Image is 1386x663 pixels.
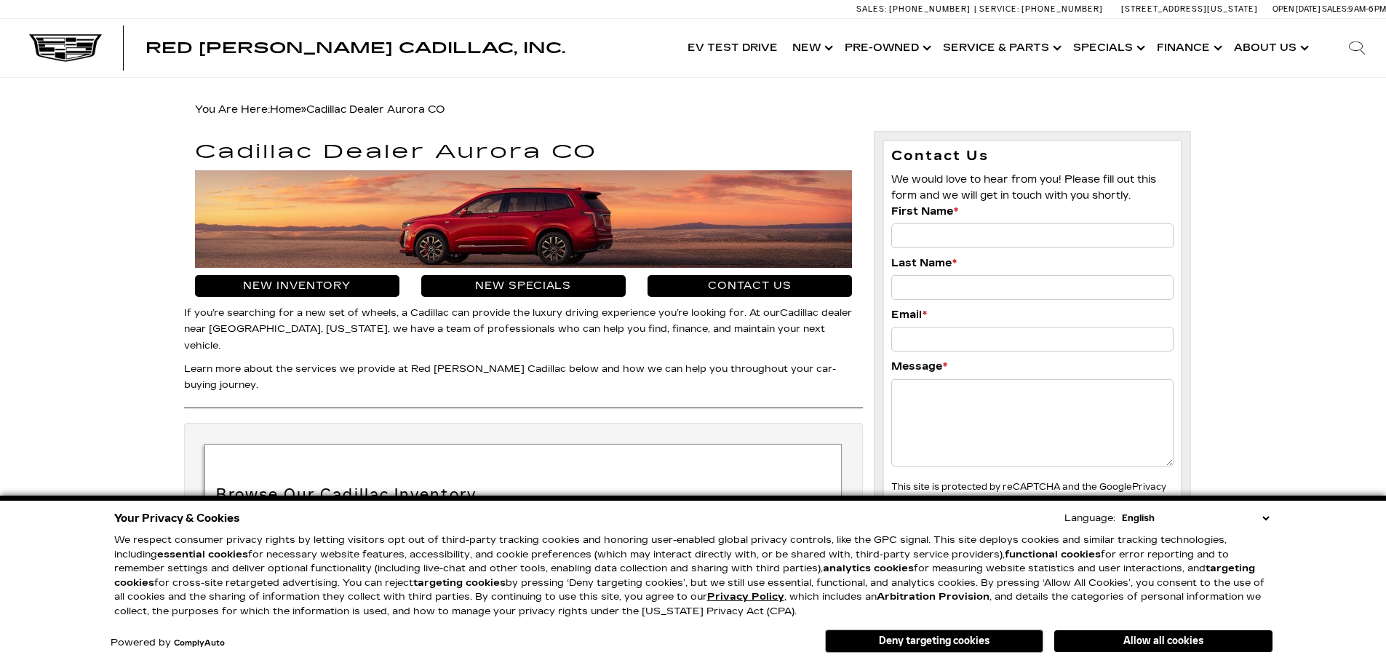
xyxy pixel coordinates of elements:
[1150,19,1227,77] a: Finance
[184,361,863,393] p: Learn more about the services we provide at Red [PERSON_NAME] Cadillac below and how we can help ...
[146,41,565,55] a: Red [PERSON_NAME] Cadillac, Inc.
[856,5,974,13] a: Sales: [PHONE_NUMBER]
[1322,4,1348,14] span: Sales:
[707,591,784,603] a: Privacy Policy
[979,4,1019,14] span: Service:
[1021,4,1103,14] span: [PHONE_NUMBER]
[1121,4,1258,14] a: [STREET_ADDRESS][US_STATE]
[1273,4,1321,14] span: Open [DATE]
[856,4,887,14] span: Sales:
[825,630,1043,653] button: Deny targeting cookies
[891,204,958,220] label: First Name
[306,103,445,116] span: Cadillac Dealer Aurora CO
[1118,511,1273,525] select: Language Select
[891,359,947,375] label: Message
[1227,19,1313,77] a: About Us
[1064,514,1115,523] div: Language:
[114,533,1273,619] p: We respect consumer privacy rights by letting visitors opt out of third-party tracking cookies an...
[877,591,989,603] strong: Arbitration Provision
[891,255,957,271] label: Last Name
[413,577,506,589] strong: targeting cookies
[1066,19,1150,77] a: Specials
[114,563,1255,589] strong: targeting cookies
[195,100,1192,120] div: Breadcrumbs
[891,148,1174,164] h3: Contact Us
[785,19,837,77] a: New
[823,563,914,574] strong: analytics cookies
[1005,549,1101,560] strong: functional cookies
[270,103,301,116] a: Home
[891,482,1166,508] small: This site is protected by reCAPTCHA and the Google and apply.
[157,549,248,560] strong: essential cookies
[114,508,240,528] span: Your Privacy & Cookies
[111,638,225,648] div: Powered by
[936,19,1066,77] a: Service & Parts
[680,19,785,77] a: EV Test Drive
[195,170,852,269] img: Cadillac Dealer
[837,19,936,77] a: Pre-Owned
[889,4,971,14] span: [PHONE_NUMBER]
[216,456,829,472] p: ​
[29,34,102,62] img: Cadillac Dark Logo with Cadillac White Text
[1348,4,1386,14] span: 9 AM-6 PM
[270,103,445,116] span: »
[974,5,1107,13] a: Service: [PHONE_NUMBER]
[195,103,445,116] span: You Are Here:
[195,275,399,297] a: New Inventory
[195,142,852,163] h1: Cadillac Dealer Aurora CO
[1054,630,1273,652] button: Allow all cookies
[891,307,927,323] label: Email
[146,39,565,57] span: Red [PERSON_NAME] Cadillac, Inc.
[184,305,863,353] p: If you’re searching for a new set of wheels, a Cadillac can provide the luxury driving experience...
[891,173,1156,202] span: We would love to hear from you! Please fill out this form and we will get in touch with you shortly.
[216,486,829,504] h2: Browse Our Cadillac Inventory
[174,639,225,648] a: ComplyAuto
[648,275,852,297] a: Contact Us
[421,275,626,297] a: New Specials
